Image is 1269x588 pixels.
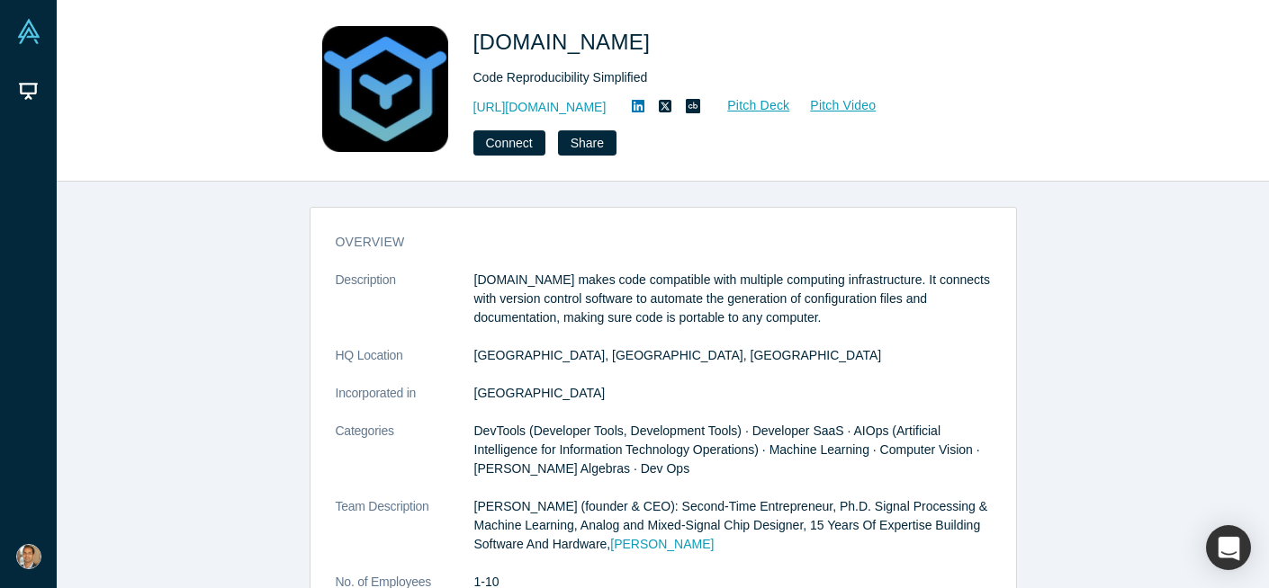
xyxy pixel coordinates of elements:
[474,384,991,403] dd: [GEOGRAPHIC_DATA]
[473,130,545,156] button: Connect
[474,423,980,476] span: DevTools (Developer Tools, Development Tools) · Developer SaaS · AIOps (Artificial Intelligence f...
[473,30,657,54] span: [DOMAIN_NAME]
[16,544,41,569] img: Ankur Agarwal's Account
[474,346,991,365] dd: [GEOGRAPHIC_DATA], [GEOGRAPHIC_DATA], [GEOGRAPHIC_DATA]
[336,346,474,384] dt: HQ Location
[336,384,474,422] dt: Incorporated in
[474,497,991,554] p: [PERSON_NAME] (founder & CEO): Second-Time Entrepreneur, Ph.D. Signal Processing & Machine Learni...
[474,271,991,327] p: [DOMAIN_NAME] makes code compatible with multiple computing infrastructure. It connects with vers...
[336,422,474,497] dt: Categories
[16,19,41,44] img: Alchemist Vault Logo
[473,68,977,87] div: Code Reproducibility Simplified
[336,497,474,573] dt: Team Description
[707,95,790,116] a: Pitch Deck
[790,95,877,116] a: Pitch Video
[322,26,448,152] img: Ogre.run's Logo
[610,537,714,551] a: [PERSON_NAME]
[558,130,616,156] button: Share
[473,98,607,117] a: [URL][DOMAIN_NAME]
[336,271,474,346] dt: Description
[336,233,966,252] h3: overview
